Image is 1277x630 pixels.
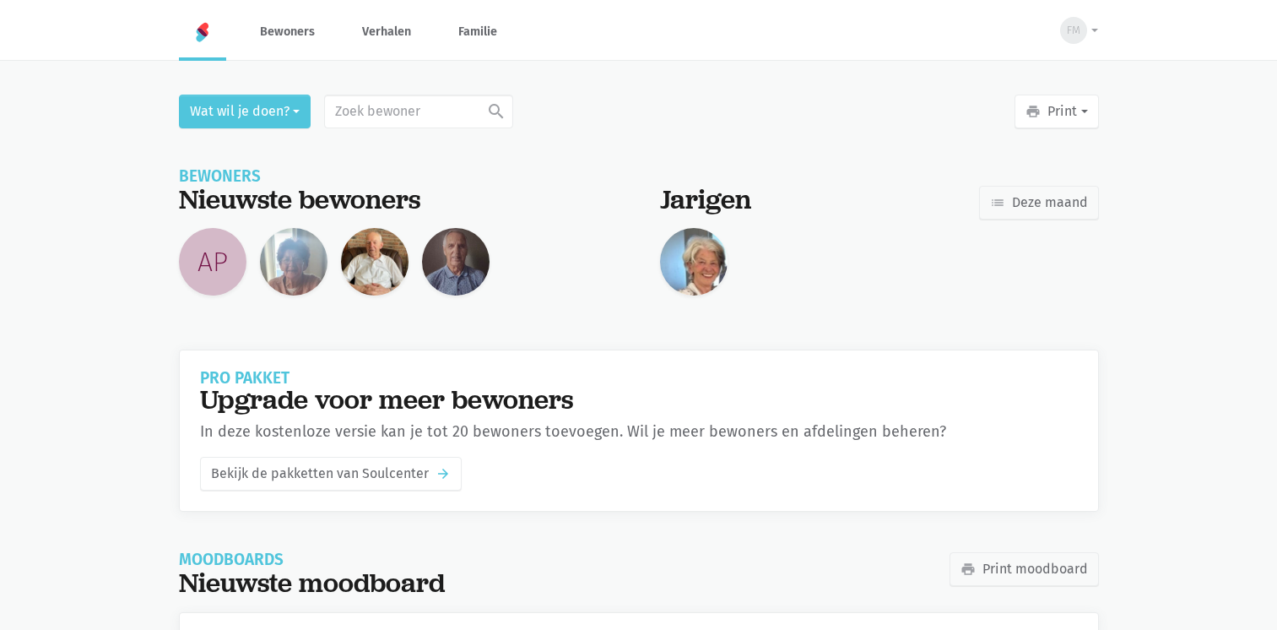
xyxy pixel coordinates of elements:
[445,3,511,60] a: Familie
[349,3,425,60] a: Verhalen
[341,228,409,296] img: Lau
[324,95,513,128] input: Zoek bewoner
[192,22,213,42] img: Home
[960,562,976,577] i: print
[200,420,1078,443] div: In deze kostenloze versie kan je tot 20 bewoners toevoegen. Wil je meer bewoners en afdelingen be...
[1025,104,1041,119] i: print
[1049,11,1098,50] button: FM
[200,386,1078,413] h2: Upgrade voor meer bewoners
[436,466,451,481] i: arrow_forward
[179,95,311,128] button: Wat wil je doen?
[179,568,445,599] div: Nieuwste moodboard
[422,228,490,296] img: Edie
[950,552,1099,586] a: Print moodboard
[198,241,228,284] span: AP
[179,184,618,215] div: Nieuwste bewoners
[979,186,1099,220] a: Deze maand
[200,371,1078,386] div: Pro pakket
[1067,22,1080,39] span: FM
[990,195,1005,210] i: list
[660,184,751,215] div: Jarigen
[179,228,246,296] a: AP
[260,228,327,296] img: Sofie
[660,228,728,296] img: Annet
[179,552,445,568] div: Moodboards
[200,457,462,491] a: Bekijk de pakketten van Soulcenterarrow_forward
[1015,95,1098,128] button: Print
[246,3,328,60] a: Bewoners
[179,169,1099,184] div: Bewoners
